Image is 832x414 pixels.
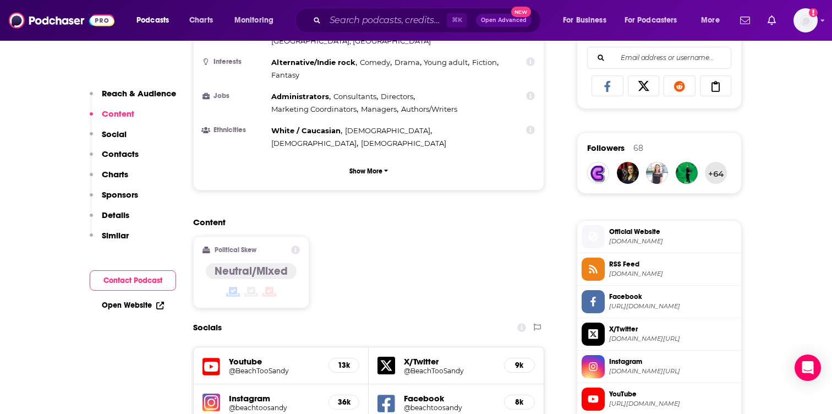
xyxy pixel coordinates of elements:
span: Charts [189,13,213,28]
button: open menu [129,12,183,29]
button: Content [90,108,134,129]
span: White / Caucasian [271,126,341,135]
h5: 8k [513,397,526,407]
a: mpollack11 [646,162,668,184]
span: Instagram [609,357,737,367]
img: Cmakesp [587,162,609,184]
a: @beachtoosandy [229,404,320,412]
span: , [381,90,415,103]
span: Directors [381,92,413,101]
span: New [511,7,531,17]
span: RSS Feed [609,259,737,269]
span: Monitoring [234,13,273,28]
h2: Content [193,217,535,227]
h2: Socials [193,317,222,338]
span: , [345,124,432,137]
div: Search podcasts, credits, & more... [305,8,551,33]
span: [DEMOGRAPHIC_DATA] [345,126,430,135]
span: , [472,56,499,69]
h4: Neutral/Mixed [215,264,288,278]
h3: Ethnicities [202,127,267,134]
a: Charts [182,12,220,29]
span: https://www.youtube.com/@BeachTooSandy [609,400,737,408]
span: Authors/Writers [401,105,457,113]
span: , [271,124,342,137]
span: Comedy [360,58,390,67]
a: Share on X/Twitter [628,75,660,96]
span: art19.com [609,237,737,246]
span: Marketing Coordinators [271,105,357,113]
a: Open Website [102,301,164,310]
button: Reach & Audience [90,88,176,108]
span: Logged in as oliviaschaefers [793,8,818,32]
span: For Podcasters [625,13,677,28]
span: Managers [361,105,397,113]
p: Reach & Audience [102,88,176,99]
button: +64 [705,162,727,184]
span: ⌘ K [447,13,467,28]
span: Fiction [472,58,497,67]
button: Contacts [90,149,139,169]
h5: Youtube [229,356,320,367]
button: Details [90,210,129,230]
a: @beachtoosandy [404,404,495,412]
img: xtineschiefer [617,162,639,184]
button: Show More [202,161,535,181]
button: Contact Podcast [90,270,176,291]
a: YouTube[URL][DOMAIN_NAME] [582,388,737,411]
span: Alternative/Indie rock [271,58,355,67]
span: , [271,137,358,150]
h3: Jobs [202,92,267,100]
a: @BeachTooSandy [229,367,320,375]
a: RSS Feed[DOMAIN_NAME] [582,258,737,281]
span: Administrators [271,92,329,101]
button: open menu [693,12,734,29]
button: Show profile menu [793,8,818,32]
span: , [424,56,469,69]
button: Similar [90,230,129,250]
img: User Profile [793,8,818,32]
svg: Add a profile image [809,8,818,17]
span: Fantasy [271,70,299,79]
input: Search podcasts, credits, & more... [325,12,447,29]
a: Instagram[DOMAIN_NAME][URL] [582,355,737,378]
span: [DEMOGRAPHIC_DATA] [361,139,446,148]
span: YouTube [609,389,737,399]
button: Sponsors [90,189,138,210]
button: open menu [227,12,288,29]
div: 68 [633,143,643,153]
a: Official Website[DOMAIN_NAME] [582,225,737,248]
h5: @BeachTooSandy [404,367,495,375]
span: Consultants [333,92,376,101]
a: X/Twitter[DOMAIN_NAME][URL] [582,323,737,346]
span: , [271,90,331,103]
button: Open AdvancedNew [476,14,532,27]
button: open menu [555,12,620,29]
p: Show More [349,167,382,175]
a: Show notifications dropdown [763,11,780,30]
span: Podcasts [136,13,169,28]
span: Facebook [609,292,737,302]
p: Sponsors [102,189,138,200]
a: Copy Link [700,75,732,96]
p: Details [102,210,129,220]
p: Content [102,108,134,119]
img: iconImage [202,394,220,411]
h5: 9k [513,361,526,370]
div: Search followers [587,47,731,69]
h5: 36k [338,397,350,407]
p: Similar [102,230,129,241]
span: , [271,103,358,116]
a: Share on Facebook [592,75,623,96]
span: https://www.facebook.com/beachtoosandy [609,302,737,310]
span: Young adult [424,58,468,67]
button: Charts [90,169,128,189]
span: , [360,56,392,69]
h5: 13k [338,361,350,370]
span: , [395,56,422,69]
span: Drama [395,58,420,67]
